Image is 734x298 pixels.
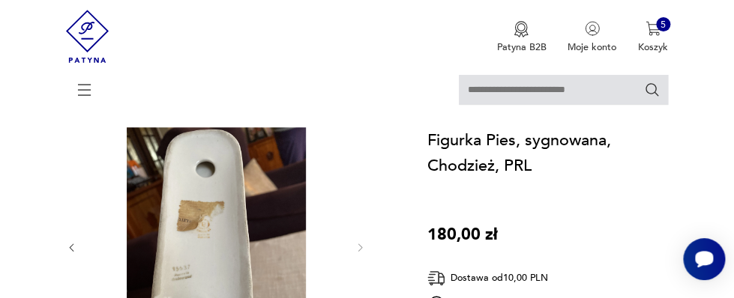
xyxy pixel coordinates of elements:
[514,21,529,37] img: Ikona medalu
[638,21,668,54] button: 5Koszyk
[656,17,671,32] div: 5
[427,269,594,288] div: Dostawa od 10,00 PLN
[427,222,498,247] p: 180,00 zł
[427,269,445,288] img: Ikona dostawy
[568,21,616,54] a: Ikonka użytkownikaMoje konto
[496,40,546,54] p: Patyna B2B
[496,21,546,54] button: Patyna B2B
[427,127,668,178] h1: Figurka Pies, sygnowana, Chodzież, PRL
[683,238,725,280] iframe: Smartsupp widget button
[644,82,661,98] button: Szukaj
[646,21,661,36] img: Ikona koszyka
[568,40,616,54] p: Moje konto
[568,21,616,54] button: Moje konto
[496,21,546,54] a: Ikona medaluPatyna B2B
[638,40,668,54] p: Koszyk
[585,21,600,36] img: Ikonka użytkownika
